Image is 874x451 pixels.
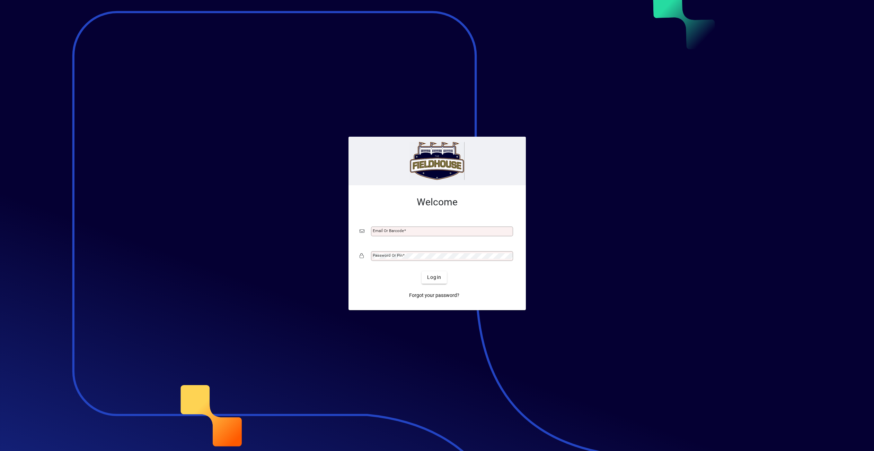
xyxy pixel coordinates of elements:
h2: Welcome [360,196,515,208]
mat-label: Password or Pin [373,253,403,258]
a: Forgot your password? [406,289,462,302]
span: Forgot your password? [409,292,459,299]
mat-label: Email or Barcode [373,228,404,233]
button: Login [422,271,447,284]
span: Login [427,274,441,281]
